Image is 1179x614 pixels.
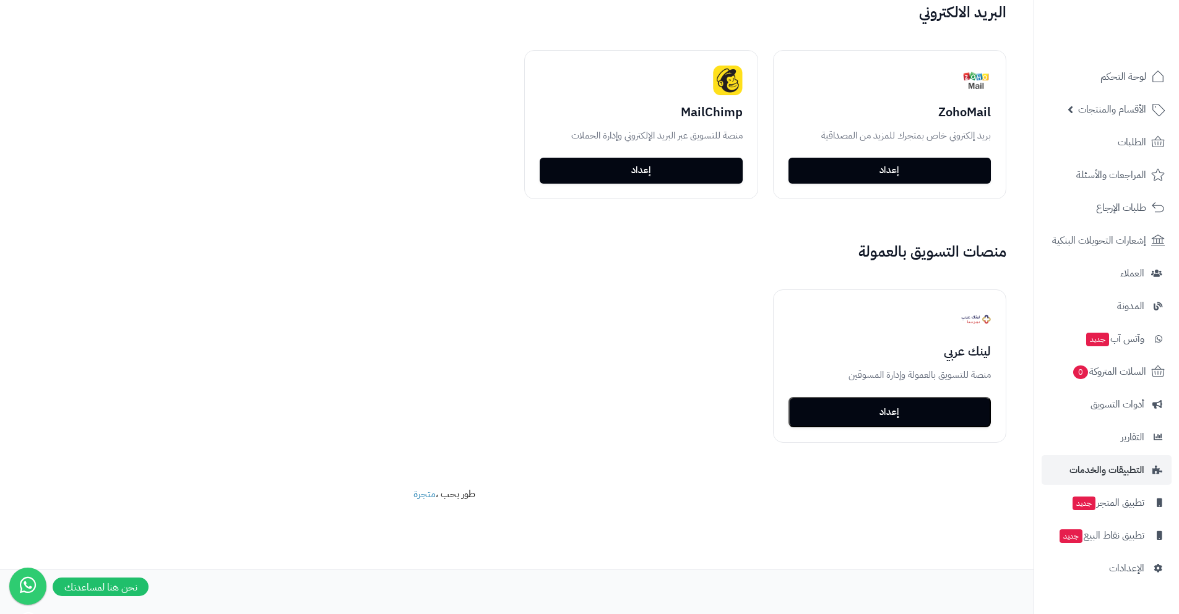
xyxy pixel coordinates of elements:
span: 0 [1073,365,1088,379]
h2: منصات التسويق بالعمولة [12,244,1021,260]
span: أدوات التسويق [1090,396,1144,413]
a: طلبات الإرجاع [1042,193,1172,223]
span: تطبيق نقاط البيع [1058,527,1144,544]
span: طلبات الإرجاع [1096,199,1146,216]
h3: MailChimp [540,105,743,119]
span: السلات المتروكة [1072,363,1146,380]
h2: البريد الالكتروني [12,4,1021,20]
span: إشعارات التحويلات البنكية [1052,232,1146,249]
span: الأقسام والمنتجات [1078,101,1146,118]
a: إعداد [540,158,743,184]
img: ZohoMail [961,66,991,95]
p: بريد إلكتروني خاص بمتجرك للمزيد من المصداقية [788,129,991,143]
button: إعداد [788,397,991,428]
a: الإعدادات [1042,553,1172,583]
span: لوحة التحكم [1100,68,1146,85]
span: الإعدادات [1109,560,1144,577]
span: جديد [1060,529,1082,543]
a: المراجعات والأسئلة [1042,160,1172,190]
span: التقارير [1121,429,1144,446]
a: تطبيق نقاط البيعجديد [1042,521,1172,550]
a: السلات المتروكة0 [1042,357,1172,386]
p: منصة للتسويق عبر البريد الإلكتروني وإدارة الحملات [540,129,743,143]
a: إعداد [788,158,991,184]
a: التطبيقات والخدمات [1042,455,1172,485]
span: جديد [1073,497,1095,510]
span: الطلبات [1118,134,1146,151]
a: وآتس آبجديد [1042,324,1172,354]
span: العملاء [1120,265,1144,282]
p: منصة للتسويق بالعمولة وإدارة المسوقين [788,368,991,382]
a: التقارير [1042,422,1172,452]
a: تطبيق المتجرجديد [1042,488,1172,518]
a: المدونة [1042,291,1172,321]
span: المدونة [1117,297,1144,315]
h3: ZohoMail [788,105,991,119]
img: Link Araby [961,305,991,335]
a: العملاء [1042,258,1172,288]
span: التطبيقات والخدمات [1069,461,1144,479]
a: الطلبات [1042,127,1172,157]
h3: لينك عربي [788,344,991,358]
a: متجرة [413,487,436,501]
span: جديد [1086,333,1109,346]
a: إشعارات التحويلات البنكية [1042,226,1172,255]
span: تطبيق المتجر [1071,494,1144,511]
img: MailChimp [713,66,743,95]
a: لوحة التحكم [1042,62,1172,92]
a: أدوات التسويق [1042,390,1172,419]
span: وآتس آب [1085,330,1144,348]
span: المراجعات والأسئلة [1076,166,1146,184]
